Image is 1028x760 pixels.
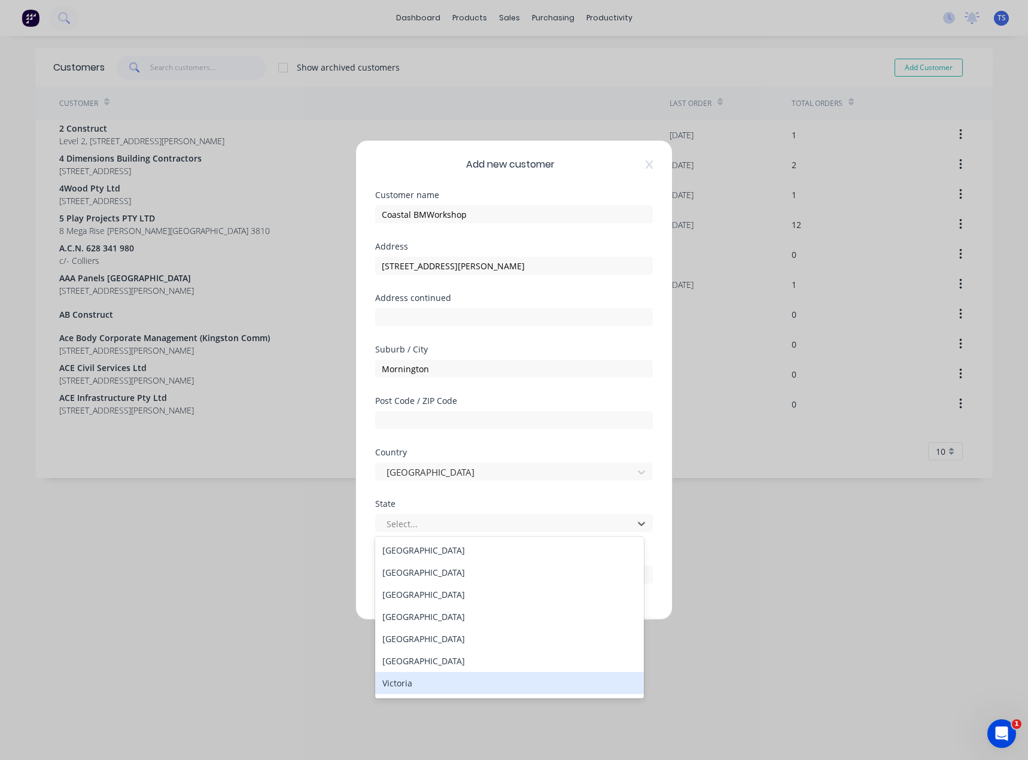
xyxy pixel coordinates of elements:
[375,672,644,694] div: Victoria
[375,191,653,199] div: Customer name
[375,583,644,606] div: [GEOGRAPHIC_DATA]
[375,650,644,672] div: [GEOGRAPHIC_DATA]
[375,561,644,583] div: [GEOGRAPHIC_DATA]
[375,539,644,561] div: [GEOGRAPHIC_DATA]
[1012,719,1021,729] span: 1
[375,500,653,508] div: State
[375,606,644,628] div: [GEOGRAPHIC_DATA]
[375,397,653,405] div: Post Code / ZIP Code
[375,345,653,354] div: Suburb / City
[987,719,1016,748] iframe: Intercom live chat
[375,294,653,302] div: Address continued
[375,242,653,251] div: Address
[466,157,555,172] span: Add new customer
[375,448,653,457] div: Country
[375,628,644,650] div: [GEOGRAPHIC_DATA]
[375,694,644,716] div: [GEOGRAPHIC_DATA]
